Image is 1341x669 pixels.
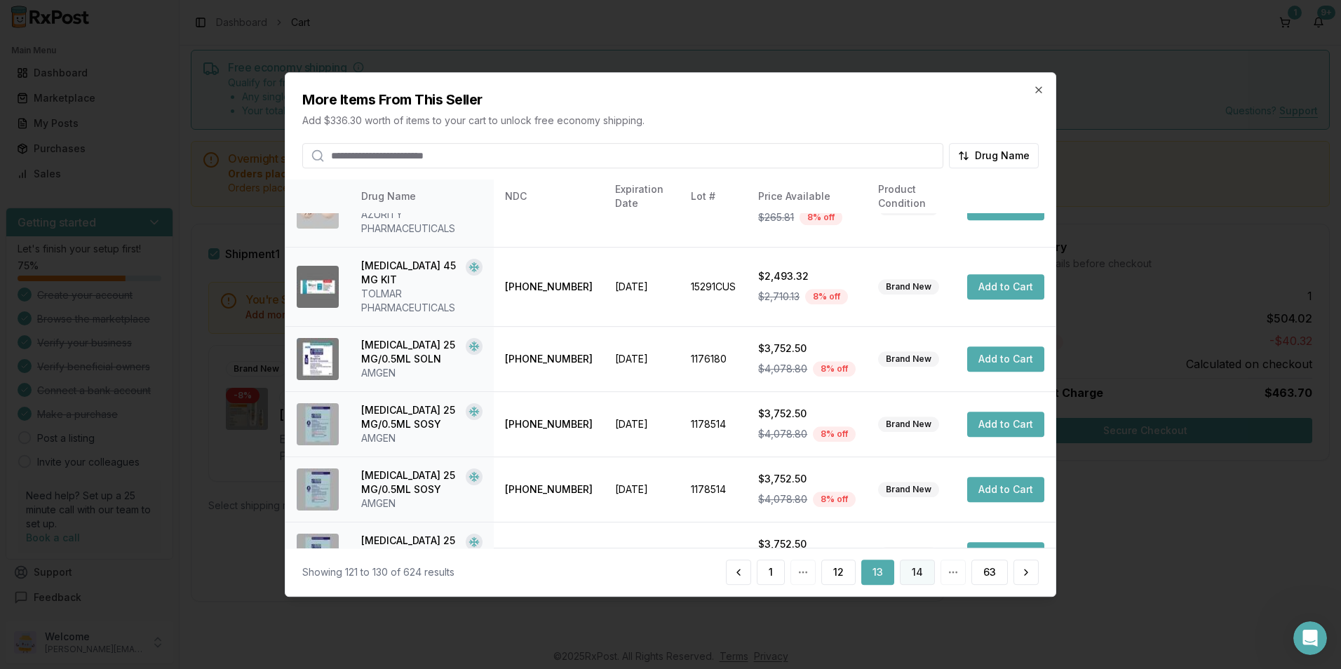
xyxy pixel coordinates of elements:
td: [DATE] [604,326,680,391]
div: [MEDICAL_DATA] 25 MG/0.5ML SOSY [361,468,460,496]
div: [MEDICAL_DATA] 25 MG/0.5ML SOLN [361,338,460,366]
div: 8 % off [813,361,856,377]
td: 1178514 [680,457,747,522]
img: Enbrel 25 MG/0.5ML SOSY [297,403,339,445]
span: $265.81 [758,210,794,224]
div: Showing 121 to 130 of 624 results [302,565,454,579]
td: [DATE] [604,247,680,326]
div: AMGEN [361,431,483,445]
div: [MEDICAL_DATA] 45 MG KIT [361,259,460,287]
th: Drug Name [350,180,494,213]
h2: More Items From This Seller [302,90,1039,109]
img: Enbrel 25 MG/0.5ML SOSY [297,534,339,576]
img: Eligard 45 MG KIT [297,266,339,308]
td: 1178514 [680,522,747,587]
div: AZURITY PHARMACEUTICALS [361,208,483,236]
th: Lot # [680,180,747,213]
div: $3,752.50 [758,472,856,486]
th: Price Available [747,180,867,213]
p: Add $336.30 worth of items to your cart to unlock free economy shipping. [302,114,1039,128]
button: 13 [861,560,894,585]
td: [PHONE_NUMBER] [494,457,604,522]
th: Expiration Date [604,180,680,213]
div: TOLMAR PHARMACEUTICALS [361,287,483,315]
button: Add to Cart [967,477,1044,502]
td: [DATE] [604,457,680,522]
span: $4,078.80 [758,427,807,441]
button: Drug Name [949,143,1039,168]
div: Brand New [878,279,939,295]
span: $4,078.80 [758,362,807,376]
div: $3,752.50 [758,537,856,551]
iframe: Intercom live chat [1293,621,1327,655]
div: 8 % off [800,210,842,225]
button: Add to Cart [967,412,1044,437]
th: Product Condition [867,180,956,213]
button: 14 [900,560,935,585]
img: Enbrel 25 MG/0.5ML SOSY [297,468,339,511]
div: $3,752.50 [758,342,856,356]
div: Brand New [878,482,939,497]
th: NDC [494,180,604,213]
img: Enbrel 25 MG/0.5ML SOLN [297,338,339,380]
td: 1178514 [680,391,747,457]
div: Brand New [878,547,939,562]
td: [PHONE_NUMBER] [494,326,604,391]
div: $3,752.50 [758,407,856,421]
div: [MEDICAL_DATA] 25 MG/0.5ML SOSY [361,403,460,431]
button: Add to Cart [967,274,1044,299]
div: 8 % off [813,426,856,442]
div: $2,493.32 [758,269,856,283]
div: 8 % off [813,492,856,507]
td: [PHONE_NUMBER] [494,247,604,326]
td: [PHONE_NUMBER] [494,522,604,587]
button: Add to Cart [967,542,1044,567]
div: AMGEN [361,496,483,511]
div: AMGEN [361,366,483,380]
button: 12 [821,560,856,585]
button: Add to Cart [967,346,1044,372]
span: Drug Name [975,149,1030,163]
td: 15291CUS [680,247,747,326]
td: [PHONE_NUMBER] [494,391,604,457]
div: [MEDICAL_DATA] 25 MG/0.5ML SOSY [361,534,460,562]
td: 1176180 [680,326,747,391]
button: 63 [971,560,1008,585]
button: 1 [757,560,785,585]
div: 8 % off [805,289,848,304]
div: Brand New [878,351,939,367]
div: Brand New [878,417,939,432]
td: [DATE] [604,391,680,457]
span: $2,710.13 [758,290,800,304]
td: [DATE] [604,522,680,587]
span: $4,078.80 [758,492,807,506]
